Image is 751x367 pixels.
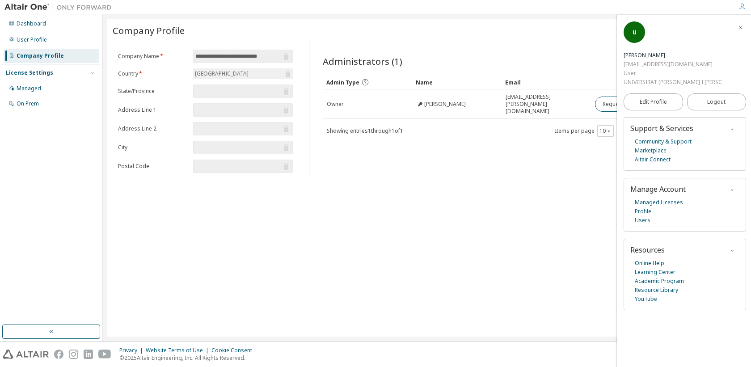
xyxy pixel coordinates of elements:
[17,100,39,107] div: On Prem
[211,347,257,354] div: Cookie Consent
[327,101,344,108] span: Owner
[505,75,587,89] div: Email
[630,184,686,194] span: Manage Account
[599,127,612,135] button: 10
[635,216,650,225] a: Users
[635,268,675,277] a: Learning Center
[624,69,721,78] div: User
[687,93,747,110] button: Logout
[17,85,41,92] div: Managed
[624,60,721,69] div: [EMAIL_ADDRESS][DOMAIN_NAME]
[635,207,651,216] a: Profile
[194,69,250,79] div: [GEOGRAPHIC_DATA]
[323,55,402,67] span: Administrators (1)
[595,97,671,112] button: Request Owner Change
[118,144,188,151] label: City
[624,51,721,60] div: Uzair Shakir
[118,53,188,60] label: Company Name
[118,163,188,170] label: Postal Code
[6,69,53,76] div: License Settings
[635,295,657,304] a: YouTube
[118,106,188,114] label: Address Line 1
[624,78,721,87] div: UNIVERSITAT [PERSON_NAME] I [PERSON_NAME]
[635,155,671,164] a: Altair Connect
[3,350,49,359] img: altair_logo.svg
[555,125,614,137] span: Items per page
[630,123,693,133] span: Support & Services
[624,93,683,110] a: Edit Profile
[707,97,726,106] span: Logout
[4,3,116,12] img: Altair One
[84,350,93,359] img: linkedin.svg
[17,52,64,59] div: Company Profile
[118,88,188,95] label: State/Province
[635,259,664,268] a: Online Help
[54,350,63,359] img: facebook.svg
[118,70,188,77] label: Country
[327,127,403,135] span: Showing entries 1 through 1 of 1
[635,286,678,295] a: Resource Library
[113,24,185,37] span: Company Profile
[635,146,667,155] a: Marketplace
[640,98,667,105] span: Edit Profile
[17,36,47,43] div: User Profile
[635,198,683,207] a: Managed Licenses
[326,79,359,86] span: Admin Type
[424,101,466,108] span: [PERSON_NAME]
[416,75,498,89] div: Name
[119,347,146,354] div: Privacy
[69,350,78,359] img: instagram.svg
[630,245,665,255] span: Resources
[635,277,684,286] a: Academic Program
[633,29,637,36] span: U
[146,347,211,354] div: Website Terms of Use
[17,20,46,27] div: Dashboard
[119,354,257,362] p: © 2025 Altair Engineering, Inc. All Rights Reserved.
[193,68,292,79] div: [GEOGRAPHIC_DATA]
[118,125,188,132] label: Address Line 2
[635,137,692,146] a: Community & Support
[98,350,111,359] img: youtube.svg
[506,93,587,115] span: [EMAIL_ADDRESS][PERSON_NAME][DOMAIN_NAME]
